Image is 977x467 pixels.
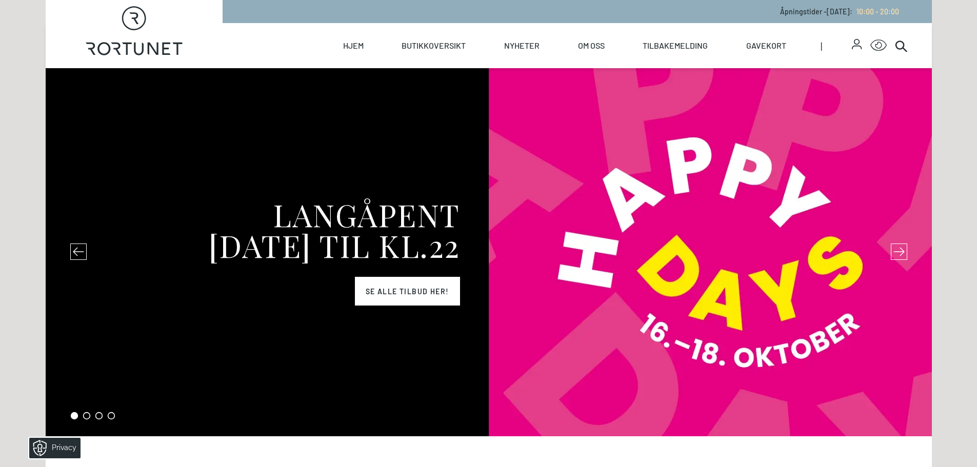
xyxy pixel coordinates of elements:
[746,23,786,68] a: Gavekort
[578,23,605,68] a: Om oss
[821,23,852,68] span: |
[185,199,460,260] div: Langåpent [DATE] til kl.22
[402,23,466,68] a: Butikkoversikt
[870,37,887,54] button: Open Accessibility Menu
[46,68,932,436] section: carousel-slider
[343,23,364,68] a: Hjem
[852,7,899,16] a: 10:00 - 20:00
[46,68,932,436] div: slide 1 of 4
[355,277,460,306] a: Se alle tilbud her!
[504,23,540,68] a: Nyheter
[10,434,94,462] iframe: Manage Preferences
[780,6,899,17] p: Åpningstider - [DATE] :
[643,23,708,68] a: Tilbakemelding
[856,7,899,16] span: 10:00 - 20:00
